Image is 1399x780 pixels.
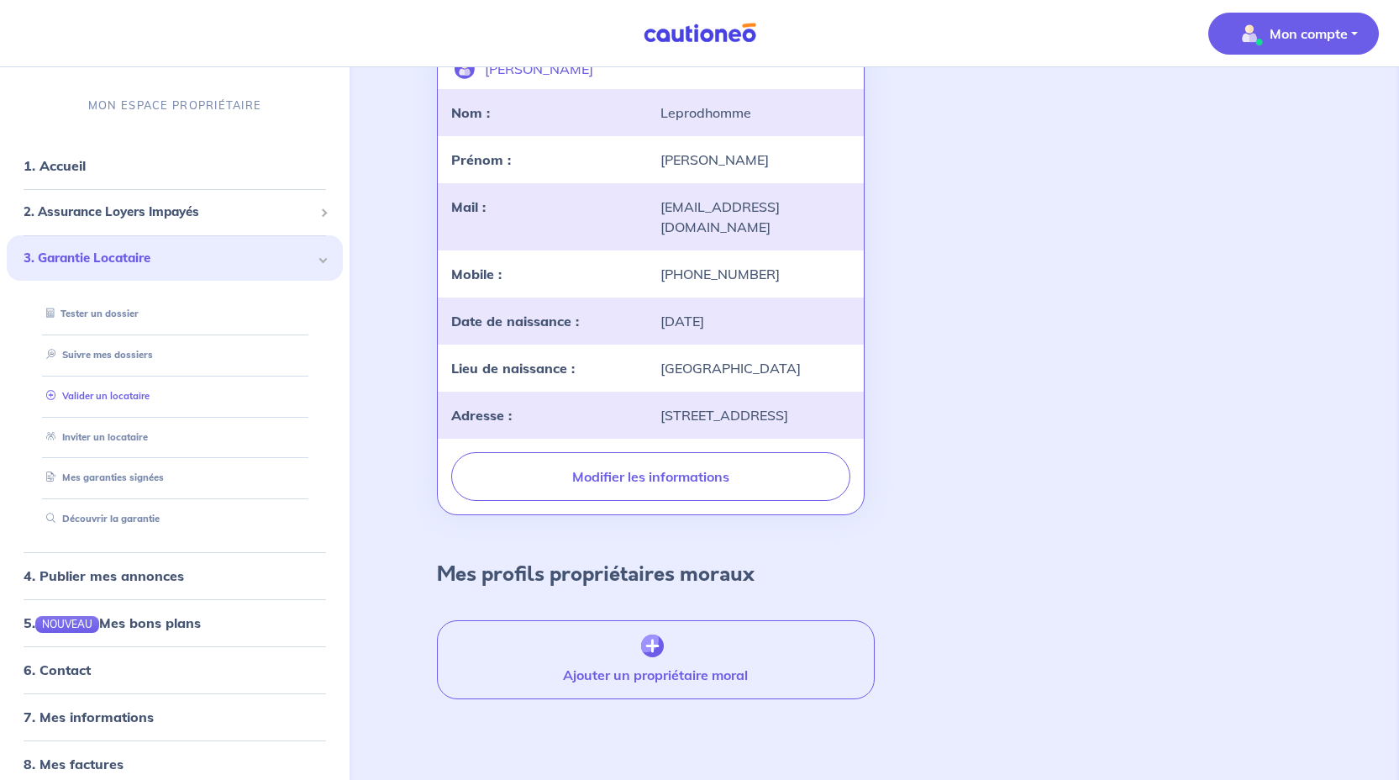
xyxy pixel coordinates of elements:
[27,382,323,410] div: Valider un locataire
[1270,24,1348,44] p: Mon compte
[650,264,860,284] div: [PHONE_NUMBER]
[24,203,313,223] span: 2. Assurance Loyers Impayés
[27,424,323,451] div: Inviter un locataire
[650,103,860,123] div: Leprodhomme
[451,104,490,121] strong: Nom :
[451,313,579,329] strong: Date de naissance :
[1236,20,1263,47] img: illu_account_valid_menu.svg
[1208,13,1379,55] button: illu_account_valid_menu.svgMon compte
[650,358,860,378] div: [GEOGRAPHIC_DATA]
[39,514,160,525] a: Découvrir la garantie
[24,567,184,584] a: 4. Publier mes annonces
[7,235,343,282] div: 3. Garantie Locataire
[24,249,313,268] span: 3. Garantie Locataire
[451,151,511,168] strong: Prénom :
[451,452,849,501] button: Modifier les informations
[39,390,150,402] a: Valider un locataire
[637,23,763,44] img: Cautioneo
[27,465,323,493] div: Mes garanties signées
[24,756,124,773] a: 8. Mes factures
[24,662,91,679] a: 6. Contact
[24,614,201,631] a: 5.NOUVEAUMes bons plans
[7,654,343,688] div: 6. Contact
[641,635,664,658] img: createProprietor
[451,407,512,424] strong: Adresse :
[39,308,139,320] a: Tester un dossier
[650,311,860,331] div: [DATE]
[7,559,343,593] div: 4. Publier mes annonces
[7,701,343,735] div: 7. Mes informations
[27,506,323,534] div: Découvrir la garantie
[24,709,154,726] a: 7. Mes informations
[7,150,343,183] div: 1. Accueil
[24,158,86,175] a: 1. Accueil
[455,59,475,79] img: illu_account.svg
[39,349,153,361] a: Suivre mes dossiers
[485,59,593,79] p: [PERSON_NAME]
[451,360,575,377] strong: Lieu de naissance :
[39,431,148,443] a: Inviter un locataire
[7,606,343,640] div: 5.NOUVEAUMes bons plans
[27,301,323,329] div: Tester un dossier
[451,266,502,282] strong: Mobile :
[650,197,860,237] div: [EMAIL_ADDRESS][DOMAIN_NAME]
[451,198,486,215] strong: Mail :
[437,562,755,587] h4: Mes profils propriétaires moraux
[437,620,874,699] button: Ajouter un propriétaire moral
[88,97,261,113] p: MON ESPACE PROPRIÉTAIRE
[7,197,343,229] div: 2. Assurance Loyers Impayés
[650,150,860,170] div: [PERSON_NAME]
[39,472,164,484] a: Mes garanties signées
[27,341,323,369] div: Suivre mes dossiers
[650,405,860,425] div: [STREET_ADDRESS]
